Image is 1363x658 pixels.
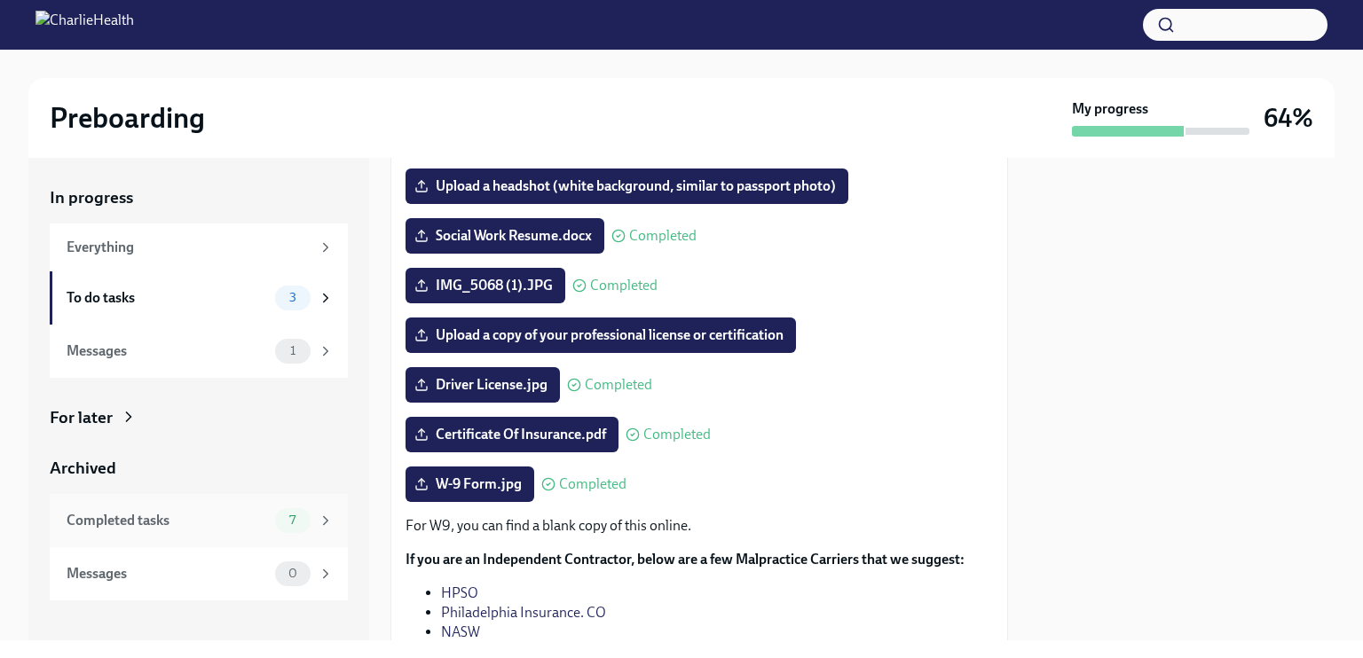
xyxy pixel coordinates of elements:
[418,426,606,443] span: Certificate Of Insurance.pdf
[585,378,652,392] span: Completed
[280,344,306,357] span: 1
[418,475,522,493] span: W-9 Form.jpg
[406,417,618,452] label: Certificate Of Insurance.pdf
[50,406,348,429] a: For later
[643,427,711,442] span: Completed
[418,277,553,294] span: IMG_5068 (1).JPG
[418,326,784,344] span: Upload a copy of your professional license or certification
[406,367,560,403] label: Driver License.jpg
[67,341,268,361] div: Messages
[67,511,268,530] div: Completed tasks
[50,406,113,429] div: For later
[50,457,348,480] a: Archived
[418,376,548,394] span: Driver License.jpg
[418,227,592,245] span: Social Work Resume.docx
[50,271,348,325] a: To do tasks3
[279,291,307,304] span: 3
[50,325,348,378] a: Messages1
[406,218,604,254] label: Social Work Resume.docx
[50,494,348,547] a: Completed tasks7
[35,11,134,39] img: CharlieHealth
[278,567,308,580] span: 0
[50,186,348,209] a: In progress
[441,623,480,640] a: NASW
[406,168,848,204] label: Upload a headshot (white background, similar to passport photo)
[406,466,534,502] label: W-9 Form.jpg
[406,317,796,353] label: Upload a copy of your professional license or certification
[1264,102,1313,134] h3: 64%
[418,177,836,195] span: Upload a headshot (white background, similar to passport photo)
[441,604,606,621] a: Philadelphia Insurance. CO
[1072,99,1148,119] strong: My progress
[67,564,268,584] div: Messages
[406,268,565,303] label: IMG_5068 (1).JPG
[67,288,268,308] div: To do tasks
[279,513,306,527] span: 7
[629,229,697,243] span: Completed
[50,100,205,136] h2: Preboarding
[50,223,348,271] a: Everything
[50,547,348,600] a: Messages0
[559,477,626,491] span: Completed
[441,584,478,601] a: HPSO
[406,516,993,536] p: For W9, you can find a blank copy of this online.
[406,551,965,568] strong: If you are an Independent Contractor, below are a few Malpractice Carriers that we suggest:
[67,238,311,257] div: Everything
[590,278,658,293] span: Completed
